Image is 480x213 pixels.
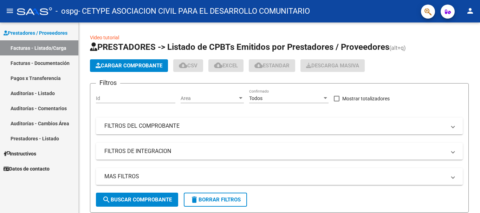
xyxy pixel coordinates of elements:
[214,62,238,69] span: EXCEL
[249,59,295,72] button: Estandar
[179,61,187,69] mat-icon: cloud_download
[208,59,244,72] button: EXCEL
[342,94,390,103] span: Mostrar totalizadores
[90,59,168,72] button: Cargar Comprobante
[190,197,241,203] span: Borrar Filtros
[96,168,463,185] mat-expansion-panel-header: MAS FILTROS
[300,59,365,72] app-download-masive: Descarga masiva de comprobantes (adjuntos)
[4,29,67,37] span: Prestadores / Proveedores
[214,61,222,69] mat-icon: cloud_download
[249,95,262,101] span: Todos
[389,45,406,51] span: (alt+q)
[96,78,120,88] h3: Filtros
[96,62,162,69] span: Cargar Comprobante
[254,62,290,69] span: Estandar
[102,195,111,204] mat-icon: search
[4,165,50,173] span: Datos de contacto
[173,59,203,72] button: CSV
[104,122,446,130] mat-panel-title: FILTROS DEL COMPROBANTE
[96,143,463,160] mat-expansion-panel-header: FILTROS DE INTEGRACION
[78,4,310,19] span: - CETYPE ASOCIACION CIVIL PARA EL DESARROLLO COMUNITARIO
[179,62,197,69] span: CSV
[306,62,359,69] span: Descarga Masiva
[102,197,172,203] span: Buscar Comprobante
[6,7,14,15] mat-icon: menu
[456,189,473,206] iframe: Intercom live chat
[96,193,178,207] button: Buscar Comprobante
[190,195,199,204] mat-icon: delete
[56,4,78,19] span: - ospg
[90,35,119,40] a: Video tutorial
[90,42,389,52] span: PRESTADORES -> Listado de CPBTs Emitidos por Prestadores / Proveedores
[104,173,446,180] mat-panel-title: MAS FILTROS
[300,59,365,72] button: Descarga Masiva
[96,118,463,134] mat-expansion-panel-header: FILTROS DEL COMPROBANTE
[466,7,474,15] mat-icon: person
[104,147,446,155] mat-panel-title: FILTROS DE INTEGRACION
[254,61,263,69] mat-icon: cloud_download
[184,193,247,207] button: Borrar Filtros
[181,95,238,101] span: Area
[4,150,36,158] span: Instructivos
